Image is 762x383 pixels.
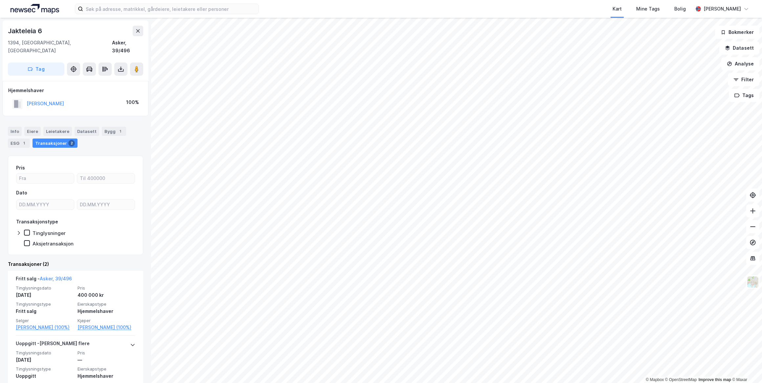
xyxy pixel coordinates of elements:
a: [PERSON_NAME] (100%) [16,323,74,331]
span: Tinglysningsdato [16,285,74,291]
div: Mine Tags [636,5,660,13]
iframe: Chat Widget [729,351,762,383]
div: Aksjetransaksjon [33,241,74,247]
div: 1 [21,140,27,146]
div: Transaksjoner (2) [8,260,143,268]
span: Kjøper [78,318,135,323]
div: Uoppgitt - [PERSON_NAME] flere [16,340,90,350]
div: Bygg [102,127,126,136]
button: Analyse [721,57,759,70]
img: Z [747,276,759,288]
div: Datasett [75,127,99,136]
input: Til 400000 [77,173,135,183]
span: Selger [16,318,74,323]
span: Eierskapstype [78,301,135,307]
div: Bolig [674,5,686,13]
div: Hjemmelshaver [78,372,135,380]
div: Uoppgitt [16,372,74,380]
span: Pris [78,350,135,356]
button: Tags [729,89,759,102]
div: Pris [16,164,25,172]
div: Fritt salg [16,307,74,315]
a: [PERSON_NAME] (100%) [78,323,135,331]
a: Mapbox [646,377,664,382]
div: [PERSON_NAME] [704,5,741,13]
button: Tag [8,63,64,76]
div: Fritt salg - [16,275,72,285]
button: Datasett [719,41,759,55]
span: Eierskapstype [78,366,135,372]
div: Kart [613,5,622,13]
div: Asker, 39/496 [112,39,143,55]
input: DD.MM.YYYY [77,200,135,210]
input: Søk på adresse, matrikkel, gårdeiere, leietakere eller personer [83,4,258,14]
div: 2 [68,140,75,146]
span: Pris [78,285,135,291]
div: [DATE] [16,291,74,299]
img: logo.a4113a55bc3d86da70a041830d287a7e.svg [11,4,59,14]
div: Eiere [24,127,41,136]
div: 1 [117,128,123,135]
div: Transaksjonstype [16,218,58,226]
div: Jakteleia 6 [8,26,43,36]
a: OpenStreetMap [665,377,697,382]
button: Bokmerker [715,26,759,39]
div: 1394, [GEOGRAPHIC_DATA], [GEOGRAPHIC_DATA] [8,39,112,55]
button: Filter [728,73,759,86]
div: Tinglysninger [33,230,66,236]
div: Hjemmelshaver [78,307,135,315]
div: 100% [126,98,139,106]
div: ESG [8,139,30,148]
a: Asker, 39/496 [40,276,72,281]
input: DD.MM.YYYY [16,200,74,210]
div: Hjemmelshaver [8,87,143,94]
div: 400 000 kr [78,291,135,299]
a: Improve this map [699,377,731,382]
span: Tinglysningsdato [16,350,74,356]
div: Kontrollprogram for chat [729,351,762,383]
span: Tinglysningstype [16,366,74,372]
div: Dato [16,189,27,197]
span: Tinglysningstype [16,301,74,307]
div: Transaksjoner [33,139,78,148]
input: Fra [16,173,74,183]
div: Leietakere [43,127,72,136]
div: [DATE] [16,356,74,364]
div: — [78,356,135,364]
div: Info [8,127,22,136]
